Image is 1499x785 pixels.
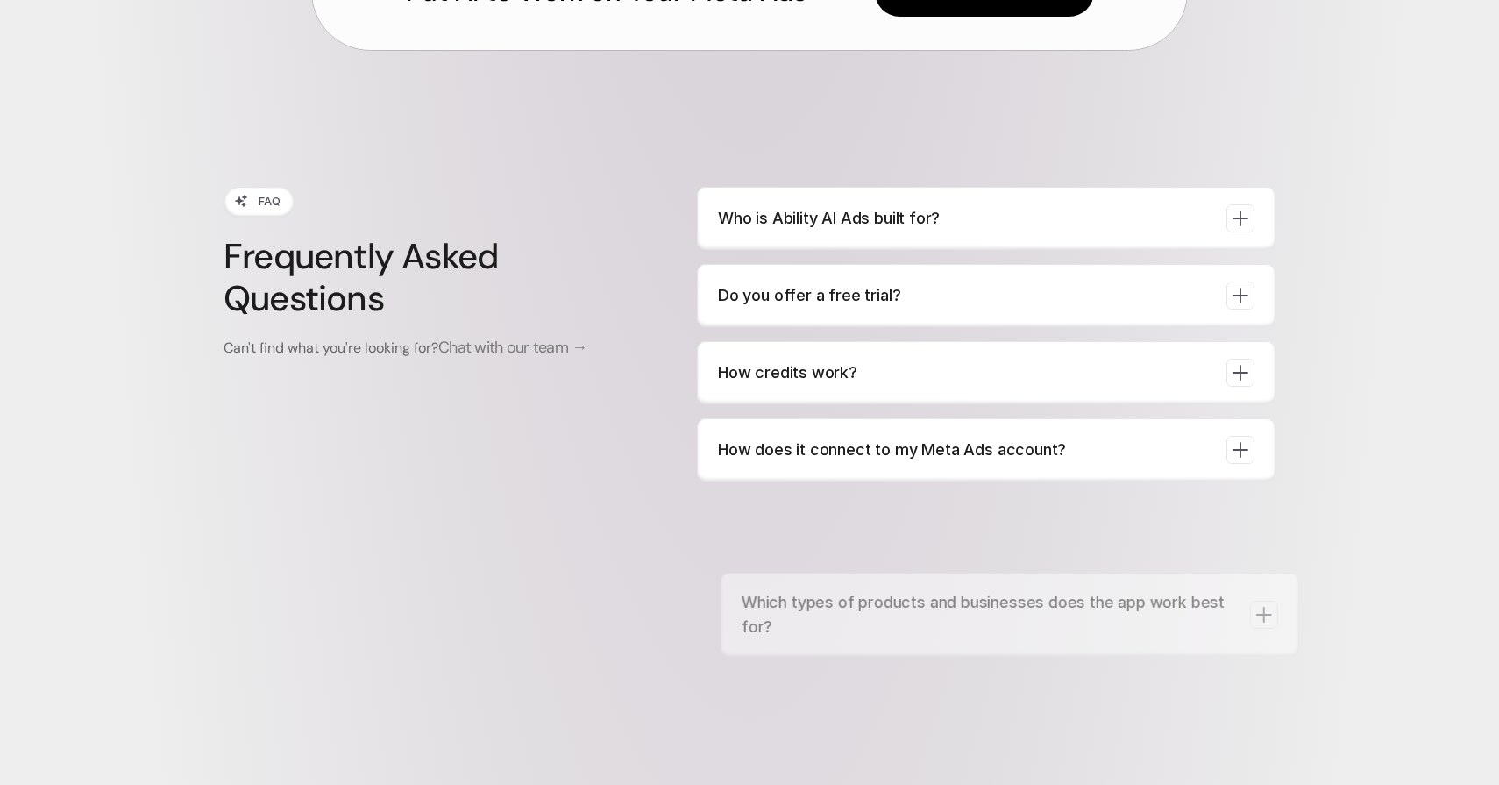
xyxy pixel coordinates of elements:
[438,339,587,357] a: Chat with our team →
[742,590,1236,639] p: Which types of products and businesses does the app work best for?
[718,206,1212,231] p: Who is Ability AI Ads built for?
[718,283,1212,308] p: Do you offer a free trial?
[718,438,1212,462] p: How does it connect to my Meta Ads account?
[718,360,1212,385] p: How credits work?
[438,337,587,358] span: Chat with our team →
[224,337,627,359] p: Can't find what you're looking for?
[259,192,281,211] p: FAQ
[224,235,627,319] h3: Frequently Asked Questions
